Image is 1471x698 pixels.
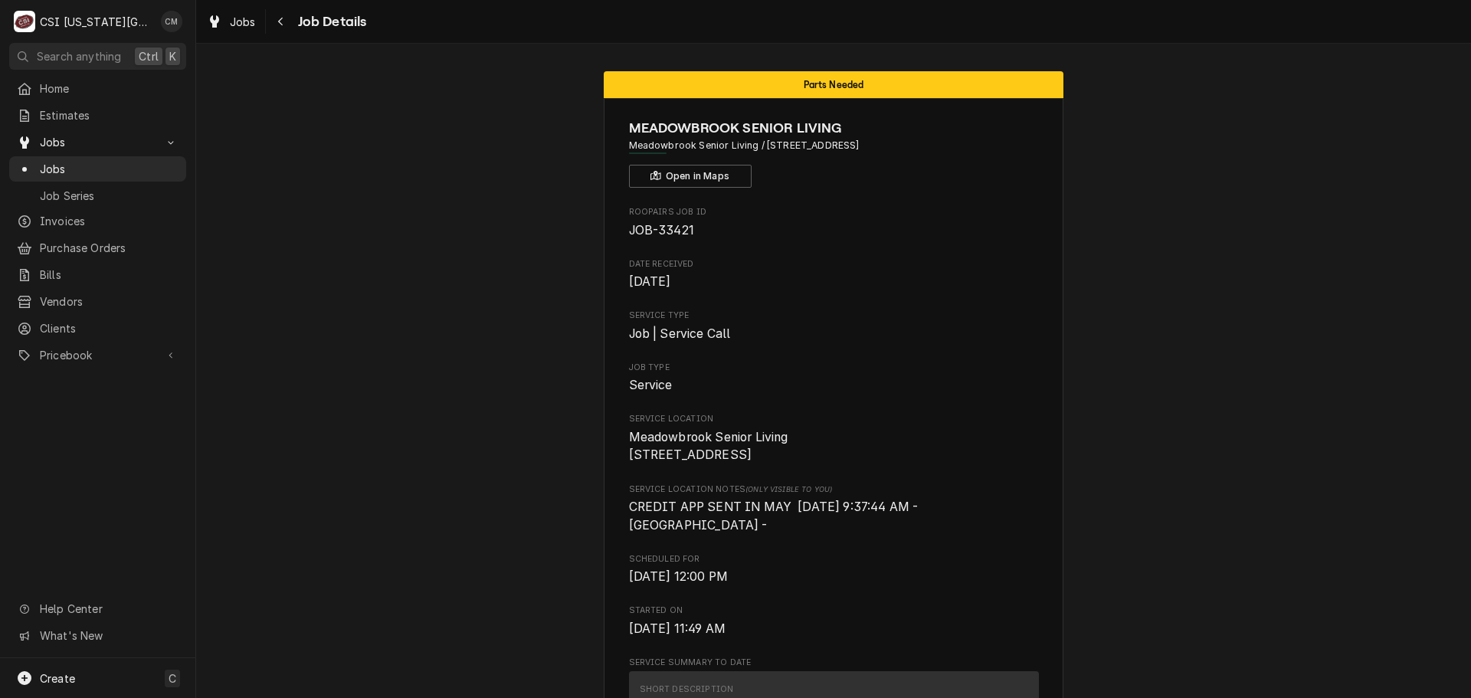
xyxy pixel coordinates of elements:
[629,657,1039,669] span: Service Summary To Date
[9,208,186,234] a: Invoices
[9,235,186,261] a: Purchase Orders
[40,347,156,363] span: Pricebook
[9,596,186,621] a: Go to Help Center
[40,628,177,644] span: What's New
[629,605,1039,617] span: Started On
[139,48,159,64] span: Ctrl
[40,672,75,685] span: Create
[40,80,179,97] span: Home
[40,188,179,204] span: Job Series
[37,48,121,64] span: Search anything
[629,206,1039,218] span: Roopairs Job ID
[745,485,832,493] span: (Only Visible to You)
[9,129,186,155] a: Go to Jobs
[40,107,179,123] span: Estimates
[230,14,256,30] span: Jobs
[9,183,186,208] a: Job Series
[629,569,728,584] span: [DATE] 12:00 PM
[629,326,731,341] span: Job | Service Call
[629,221,1039,240] span: Roopairs Job ID
[604,71,1063,98] div: Status
[629,498,1039,534] span: [object Object]
[629,258,1039,291] div: Date Received
[169,48,176,64] span: K
[9,103,186,128] a: Estimates
[14,11,35,32] div: C
[629,483,1039,535] div: [object Object]
[629,258,1039,270] span: Date Received
[629,568,1039,586] span: Scheduled For
[640,683,734,696] div: Short Description
[9,43,186,70] button: Search anythingCtrlK
[629,165,752,188] button: Open in Maps
[40,134,156,150] span: Jobs
[40,293,179,310] span: Vendors
[629,223,694,238] span: JOB-33421
[201,9,262,34] a: Jobs
[40,240,179,256] span: Purchase Orders
[629,605,1039,637] div: Started On
[629,376,1039,395] span: Job Type
[269,9,293,34] button: Navigate back
[629,310,1039,322] span: Service Type
[40,320,179,336] span: Clients
[161,11,182,32] div: Chancellor Morris's Avatar
[629,428,1039,464] span: Service Location
[629,362,1039,395] div: Job Type
[40,213,179,229] span: Invoices
[161,11,182,32] div: CM
[629,118,1039,139] span: Name
[629,310,1039,342] div: Service Type
[9,316,186,341] a: Clients
[9,262,186,287] a: Bills
[40,267,179,283] span: Bills
[629,621,726,636] span: [DATE] 11:49 AM
[804,80,864,90] span: Parts Needed
[629,362,1039,374] span: Job Type
[293,11,367,32] span: Job Details
[9,289,186,314] a: Vendors
[9,623,186,648] a: Go to What's New
[629,378,673,392] span: Service
[9,342,186,368] a: Go to Pricebook
[629,620,1039,638] span: Started On
[629,139,1039,152] span: Address
[14,11,35,32] div: CSI Kansas City's Avatar
[40,601,177,617] span: Help Center
[629,206,1039,239] div: Roopairs Job ID
[9,76,186,101] a: Home
[629,274,671,289] span: [DATE]
[629,325,1039,343] span: Service Type
[629,118,1039,188] div: Client Information
[629,553,1039,565] span: Scheduled For
[40,14,152,30] div: CSI [US_STATE][GEOGRAPHIC_DATA]
[629,430,788,463] span: Meadowbrook Senior Living [STREET_ADDRESS]
[629,483,1039,496] span: Service Location Notes
[629,413,1039,425] span: Service Location
[629,273,1039,291] span: Date Received
[629,500,922,533] span: CREDIT APP SENT IN MAY [DATE] 9:37:44 AM - [GEOGRAPHIC_DATA] -
[169,670,176,687] span: C
[629,413,1039,464] div: Service Location
[40,161,179,177] span: Jobs
[629,553,1039,586] div: Scheduled For
[9,156,186,182] a: Jobs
